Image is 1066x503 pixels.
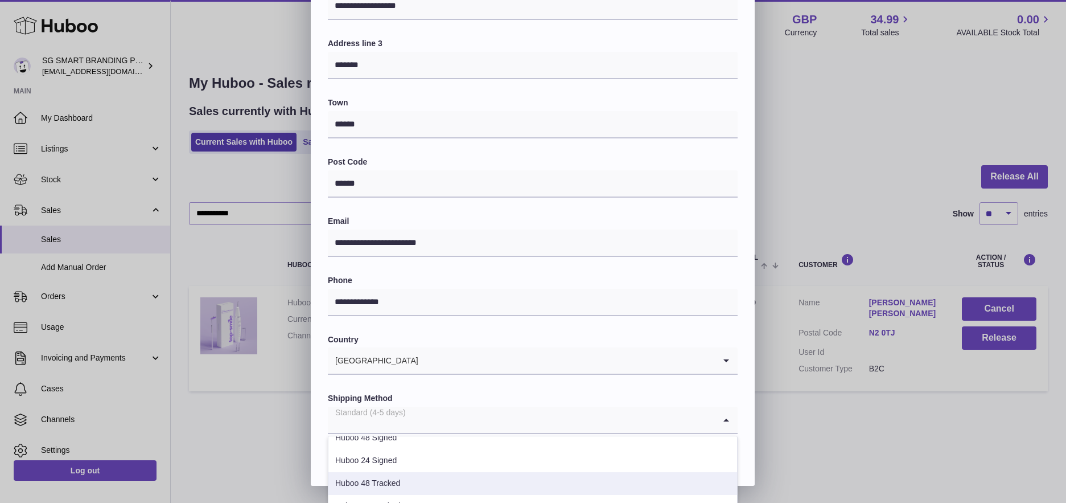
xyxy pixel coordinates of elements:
label: Shipping Method [328,393,738,404]
label: Post Code [328,157,738,167]
label: Email [328,216,738,227]
span: [GEOGRAPHIC_DATA] [328,347,419,374]
label: Phone [328,275,738,286]
input: Search for option [328,407,715,433]
li: Huboo 24 Signed [328,449,737,472]
div: Search for option [328,347,738,375]
label: Town [328,97,738,108]
label: Address line 3 [328,38,738,49]
label: Country [328,334,738,345]
input: Search for option [419,347,715,374]
li: Huboo 48 Tracked [328,472,737,495]
li: Huboo 48 Signed [328,427,737,449]
div: Search for option [328,407,738,434]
